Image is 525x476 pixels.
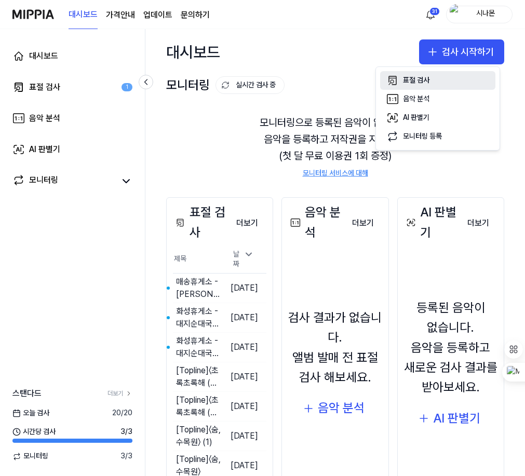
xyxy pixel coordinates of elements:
[6,75,139,100] a: 표절 검사1
[403,113,429,123] div: AI 판별기
[173,202,228,242] div: 표절 검사
[380,108,495,127] button: AI 판별기
[318,398,365,418] div: 음악 분석
[221,273,266,303] td: [DATE]
[176,424,221,448] div: [Topline] 〈숨, 수목원〉 (1)
[433,409,480,428] div: AI 판별기
[176,276,221,301] div: 매송휴게소 - [PERSON_NAME]송([PERSON_NAME]컬)
[380,71,495,90] button: 표절 검사
[29,112,60,125] div: 음악 분석
[446,6,513,23] button: profile시나몬
[404,202,459,242] div: AI 판별기
[166,102,504,191] div: 모니터링으로 등록된 음악이 없습니다. 음악을 등록하고 저작권을 지키세요. (첫 달 무료 이용권 1회 증정)
[459,213,497,234] button: 더보기
[143,9,172,21] a: 업데이트
[166,75,285,95] div: 모니터링
[173,246,221,274] th: 제목
[221,362,266,391] td: [DATE]
[176,335,221,360] div: 화성휴게소 - 대지순대국밥송(팝)
[288,308,382,388] div: 검사 결과가 없습니다. 앨범 발매 전 표절 검사 해보세요.
[122,83,132,92] div: 1
[221,391,266,421] td: [DATE]
[380,90,495,108] button: 음악 분석
[295,396,375,421] button: 음악 분석
[6,44,139,69] a: 대시보드
[459,212,497,234] a: 더보기
[221,332,266,362] td: [DATE]
[419,39,504,64] button: 검사 시작하기
[228,213,266,234] button: 더보기
[221,421,266,451] td: [DATE]
[166,39,220,64] div: 대시보드
[216,76,285,94] button: 실시간 검사 중
[380,127,495,146] button: 모니터링 등록
[221,303,266,332] td: [DATE]
[176,364,221,389] div: [Topline] 〈초록초록해 (수목원 왔어)〉 (1)
[288,202,343,242] div: 음악 분석
[422,6,439,23] button: 알림31
[112,408,132,418] span: 20 / 20
[344,213,382,234] button: 더보기
[176,394,221,419] div: [Topline] 〈초록초록해 (수목원 왔어)〉
[410,406,491,431] button: AI 판별기
[465,8,506,20] div: 시나몬
[69,1,98,29] a: 대시보드
[403,75,429,86] div: 표절 검사
[120,427,132,437] span: 3 / 3
[29,174,58,188] div: 모니터링
[12,174,116,188] a: 모니터링
[228,212,266,234] a: 더보기
[229,246,258,273] div: 날짜
[403,131,442,142] div: 모니터링 등록
[403,94,429,104] div: 음악 분석
[12,427,56,437] span: 시간당 검사
[344,212,382,234] a: 더보기
[106,9,135,21] button: 가격안내
[303,168,368,179] a: 모니터링 서비스에 대해
[120,451,132,461] span: 3 / 3
[29,50,58,62] div: 대시보드
[424,8,437,21] img: 알림
[181,9,210,21] a: 문의하기
[450,4,462,25] img: profile
[429,7,440,16] div: 31
[107,389,132,398] a: 더보기
[6,137,139,162] a: AI 판별기
[29,143,60,156] div: AI 판별기
[6,106,139,131] a: 음악 분석
[12,451,48,461] span: 모니터링
[404,298,497,398] div: 등록된 음악이 없습니다. 음악을 등록하고 새로운 검사 결과를 받아보세요.
[29,81,60,93] div: 표절 검사
[12,408,49,418] span: 오늘 검사
[176,305,221,330] div: 화성휴게소 - 대지순대국밥송(트롯)
[12,387,42,400] span: 스탠다드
